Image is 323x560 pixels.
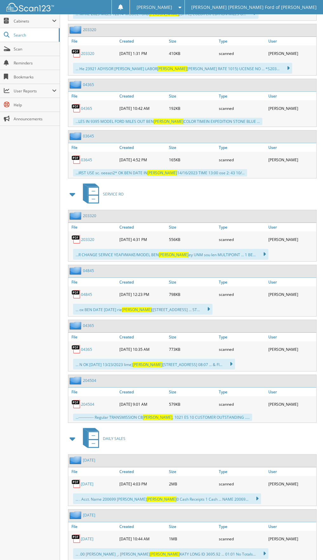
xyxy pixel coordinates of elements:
span: [PERSON_NAME] [122,307,152,312]
img: PDF.png [71,103,81,113]
img: scan123-logo-white.svg [6,3,54,11]
div: [DATE] 9:01 AM [118,398,167,410]
span: [PERSON_NAME] [PERSON_NAME] Ford of [PERSON_NAME] [191,5,317,9]
a: 04365 [81,106,92,111]
span: Help [14,102,57,108]
iframe: Chat Widget [291,530,323,560]
div: scanned [217,233,267,246]
a: Type [217,278,267,286]
div: 165KB [167,153,217,166]
img: folder2.png [70,267,83,275]
div: 798KB [167,288,217,301]
a: Created [118,143,167,152]
div: [PERSON_NAME] [267,233,316,246]
a: 204504 [81,402,94,407]
a: 203320 [81,51,94,56]
img: PDF.png [71,235,81,244]
span: [PERSON_NAME] [159,252,189,257]
a: Size [167,37,217,45]
img: PDF.png [71,49,81,58]
a: Created [118,467,167,476]
div: [DATE] 12:23 PM [118,288,167,301]
span: DAILY SALES [103,436,125,441]
div: scanned [217,153,267,166]
a: 04365 [83,82,94,87]
img: PDF.png [71,399,81,409]
a: Created [118,223,167,231]
a: DAILY SALES [79,426,125,451]
a: 203320 [83,27,96,32]
a: Size [167,278,217,286]
div: ...IRST USE sc. oeeazi2* OK BEN DATE IN 14/16/2023 TIME 13:00 ose 2: 43 10/... [73,169,247,177]
a: Created [118,522,167,531]
img: folder2.png [70,81,83,89]
img: PDF.png [71,155,81,164]
a: Type [217,37,267,45]
a: Size [167,92,217,100]
span: [PERSON_NAME] [143,415,172,420]
img: folder2.png [70,212,83,220]
a: 04845 [83,268,94,273]
span: [PERSON_NAME] [147,170,177,176]
a: User [267,522,316,531]
a: File [68,92,118,100]
div: [PERSON_NAME] [267,288,316,301]
a: SERVICE RO [79,182,124,207]
img: PDF.png [71,344,81,354]
div: 192KB [167,102,217,115]
a: User [267,333,316,341]
div: [DATE] 4:03 PM [118,477,167,490]
a: Size [167,223,217,231]
img: PDF.png [71,479,81,489]
a: Created [118,92,167,100]
div: 556KB [167,233,217,246]
div: 773KB [167,343,217,356]
a: [DATE] [83,512,95,518]
a: [DATE] [81,536,93,542]
div: [PERSON_NAME] [267,532,316,545]
div: [DATE] 10:44 AM [118,532,167,545]
div: ... . Acct. Name 200699 [PERSON_NAME] 0 Cash Receipts 1 Cash ... NAME 20069... [73,493,261,504]
div: scanned [217,288,267,301]
img: PDF.png [71,534,81,543]
img: folder2.png [70,322,83,330]
a: File [68,37,118,45]
span: Announcements [14,116,57,122]
div: [PERSON_NAME] [267,398,316,410]
a: 04365 [83,323,94,328]
a: User [267,143,316,152]
img: folder2.png [70,377,83,384]
img: folder2.png [70,26,83,34]
a: User [267,92,316,100]
a: File [68,143,118,152]
span: Cabinets [14,18,52,24]
img: PDF.png [71,290,81,299]
a: User [267,223,316,231]
a: 203320 [81,237,94,242]
a: Type [217,143,267,152]
div: 1MB [167,532,217,545]
a: File [68,223,118,231]
a: Type [217,467,267,476]
a: 03645 [83,133,94,139]
div: scanned [217,398,267,410]
div: [PERSON_NAME] [267,477,316,490]
a: Created [118,333,167,341]
a: [DATE] [83,457,95,463]
div: scanned [217,532,267,545]
a: Type [217,388,267,396]
a: [DATE] [81,481,93,487]
a: Created [118,278,167,286]
a: User [267,388,316,396]
div: ... ox BEN DATE [DATE] rie ([STREET_ADDRESS] ... ST... [73,304,212,315]
span: Bookmarks [14,74,57,80]
div: [DATE] 4:31 PM [118,233,167,246]
span: [PERSON_NAME] [157,66,187,71]
div: ...LES IN 9395 MODEL FORD MILES OUT BEN COLOR TIMEIN EXPEDITION STONE BLUE ... [73,118,262,125]
a: Size [167,143,217,152]
span: User Reports [14,88,52,94]
div: ... He 23921 ADYISOR [PERSON_NAME] LABOR [PERSON_NAME] RATE 1015) UCENSE NO ... *S203... [73,63,292,74]
div: [PERSON_NAME] [267,153,316,166]
span: [PERSON_NAME] [137,5,172,9]
a: 204504 [83,378,96,383]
